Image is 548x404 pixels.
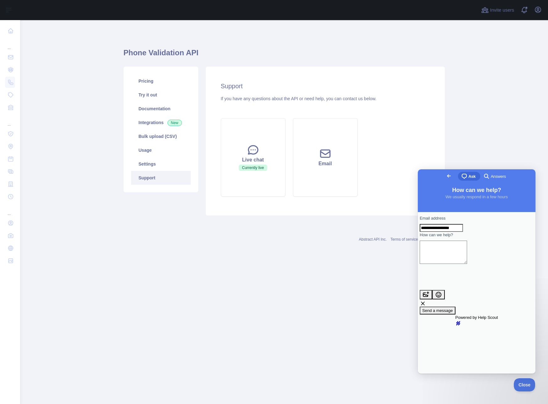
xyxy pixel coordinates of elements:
[391,237,418,242] a: Terms of service
[124,48,445,63] h1: Phone Validation API
[293,118,358,197] button: Email
[131,129,191,143] a: Bulk upload (CSV)
[131,102,191,116] a: Documentation
[418,169,535,374] iframe: Help Scout Beacon - Live Chat, Contact Form, and Knowledge Base
[359,237,387,242] a: Abstract API Inc.
[131,74,191,88] a: Pricing
[168,120,182,126] span: New
[221,82,430,90] h2: Support
[5,114,15,127] div: ...
[5,204,15,216] div: ...
[301,160,350,167] div: Email
[131,143,191,157] a: Usage
[514,378,535,391] iframe: Help Scout Beacon - Close
[229,156,278,164] div: Live chat
[131,157,191,171] a: Settings
[221,96,430,102] div: If you have any questions about the API or need help, you can contact us below.
[221,118,285,197] button: Live chatCurrently live
[490,7,514,14] span: Invite users
[131,116,191,129] a: Integrations New
[5,38,15,50] div: ...
[131,88,191,102] a: Try it out
[239,165,267,171] span: Currently live
[131,171,191,185] a: Support
[480,5,515,15] button: Invite users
